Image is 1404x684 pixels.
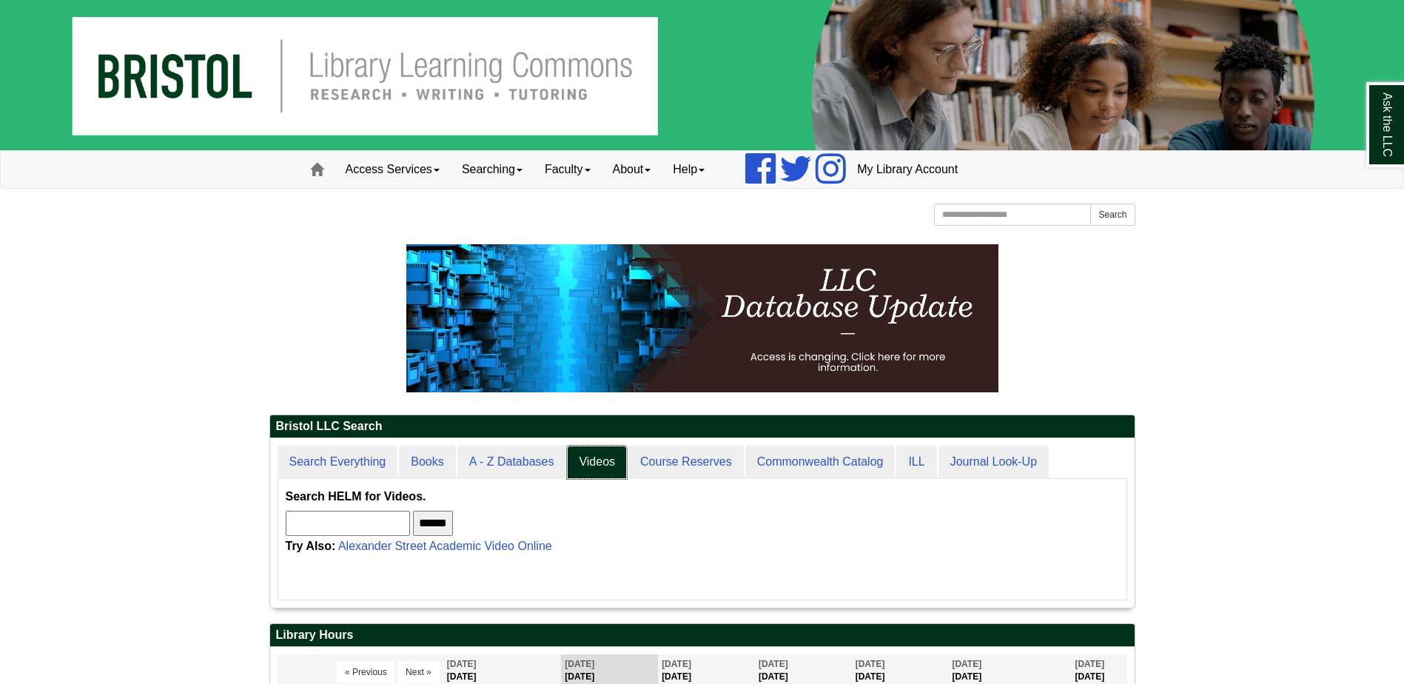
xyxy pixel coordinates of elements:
h2: Library Hours [270,624,1135,647]
a: Access Services [335,151,451,188]
button: Search [1090,204,1135,226]
a: ILL [896,446,936,479]
span: [DATE] [565,659,594,669]
button: « Previous [337,661,395,683]
a: Books [399,446,455,479]
label: Search HELM for Videos. [286,486,426,507]
span: [DATE] [856,659,885,669]
a: Search Everything [278,446,398,479]
a: Journal Look-Up [938,446,1049,479]
span: [DATE] [662,659,691,669]
a: Searching [451,151,534,188]
a: Commonwealth Catalog [745,446,896,479]
button: Next » [397,661,440,683]
span: [DATE] [1075,659,1104,669]
strong: Try Also: [286,540,336,552]
a: Help [662,151,716,188]
a: Videos [567,446,627,479]
a: A - Z Databases [457,446,566,479]
h2: Bristol LLC Search [270,415,1135,438]
span: [DATE] [952,659,981,669]
a: Alexander Street Academic Video Online [338,540,552,552]
span: [DATE] [447,659,477,669]
span: [DATE] [759,659,788,669]
a: My Library Account [846,151,969,188]
img: HTML tutorial [406,244,998,392]
a: Course Reserves [628,446,744,479]
a: About [602,151,662,188]
a: Faculty [534,151,602,188]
